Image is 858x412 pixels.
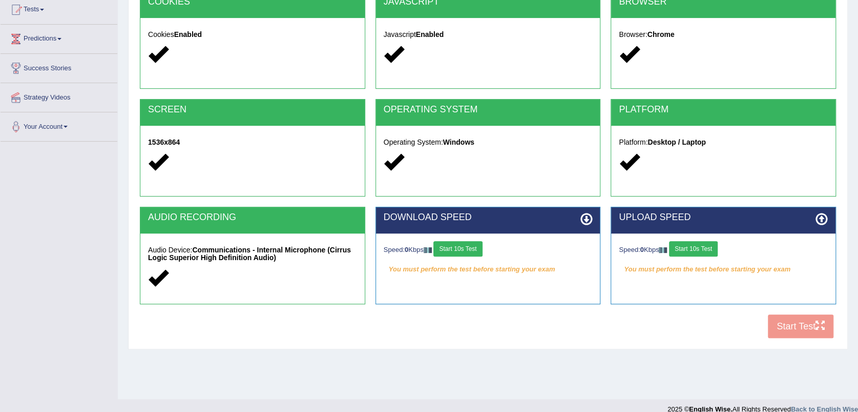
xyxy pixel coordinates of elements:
img: ajax-loader-fb-connection.gif [659,247,667,253]
h5: Audio Device: [148,246,357,262]
h2: PLATFORM [619,105,828,115]
button: Start 10s Test [433,241,482,257]
strong: Communications - Internal Microphone (Cirrus Logic Superior High Definition Audio) [148,246,351,262]
div: Speed: Kbps [384,241,593,259]
a: Predictions [1,25,117,50]
strong: 1536x864 [148,138,180,146]
em: You must perform the test before starting your exam [619,262,828,277]
h5: Cookies [148,31,357,38]
a: Strategy Videos [1,83,117,109]
a: Success Stories [1,54,117,80]
h5: Operating System: [384,139,593,146]
button: Start 10s Test [669,241,718,257]
div: Speed: Kbps [619,241,828,259]
strong: Enabled [416,30,444,38]
strong: Desktop / Laptop [647,138,706,146]
img: ajax-loader-fb-connection.gif [424,247,432,253]
em: You must perform the test before starting your exam [384,262,593,277]
h2: AUDIO RECORDING [148,212,357,223]
h2: UPLOAD SPEED [619,212,828,223]
h2: OPERATING SYSTEM [384,105,593,115]
strong: Windows [443,138,474,146]
h5: Browser: [619,31,828,38]
strong: 0 [640,246,644,253]
h2: DOWNLOAD SPEED [384,212,593,223]
strong: Enabled [174,30,202,38]
strong: 0 [405,246,408,253]
a: Your Account [1,112,117,138]
h5: Platform: [619,139,828,146]
h2: SCREEN [148,105,357,115]
strong: Chrome [647,30,675,38]
h5: Javascript [384,31,593,38]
